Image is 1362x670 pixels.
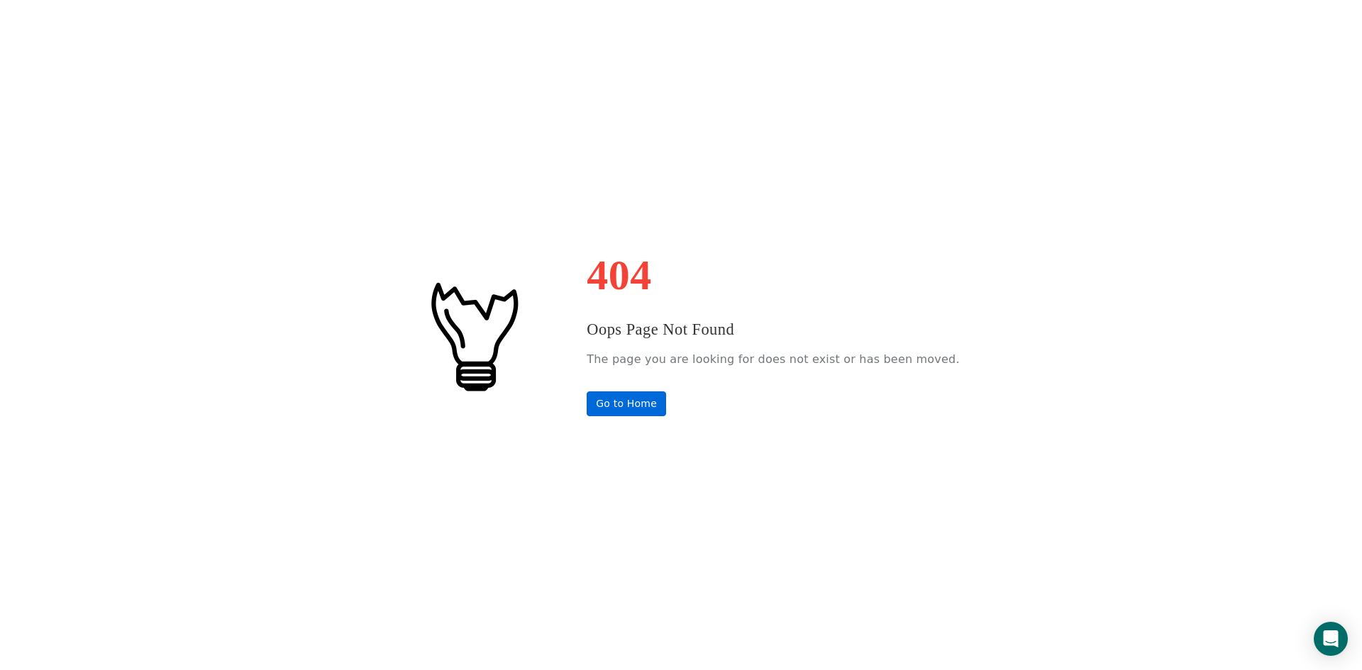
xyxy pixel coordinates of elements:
[1314,622,1348,656] div: Open Intercom Messenger
[587,349,959,370] p: The page you are looking for does not exist or has been moved.
[402,264,544,406] img: #
[587,391,666,416] a: Go to Home
[587,318,959,342] h3: Oops Page Not Found
[587,254,959,296] h1: 404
